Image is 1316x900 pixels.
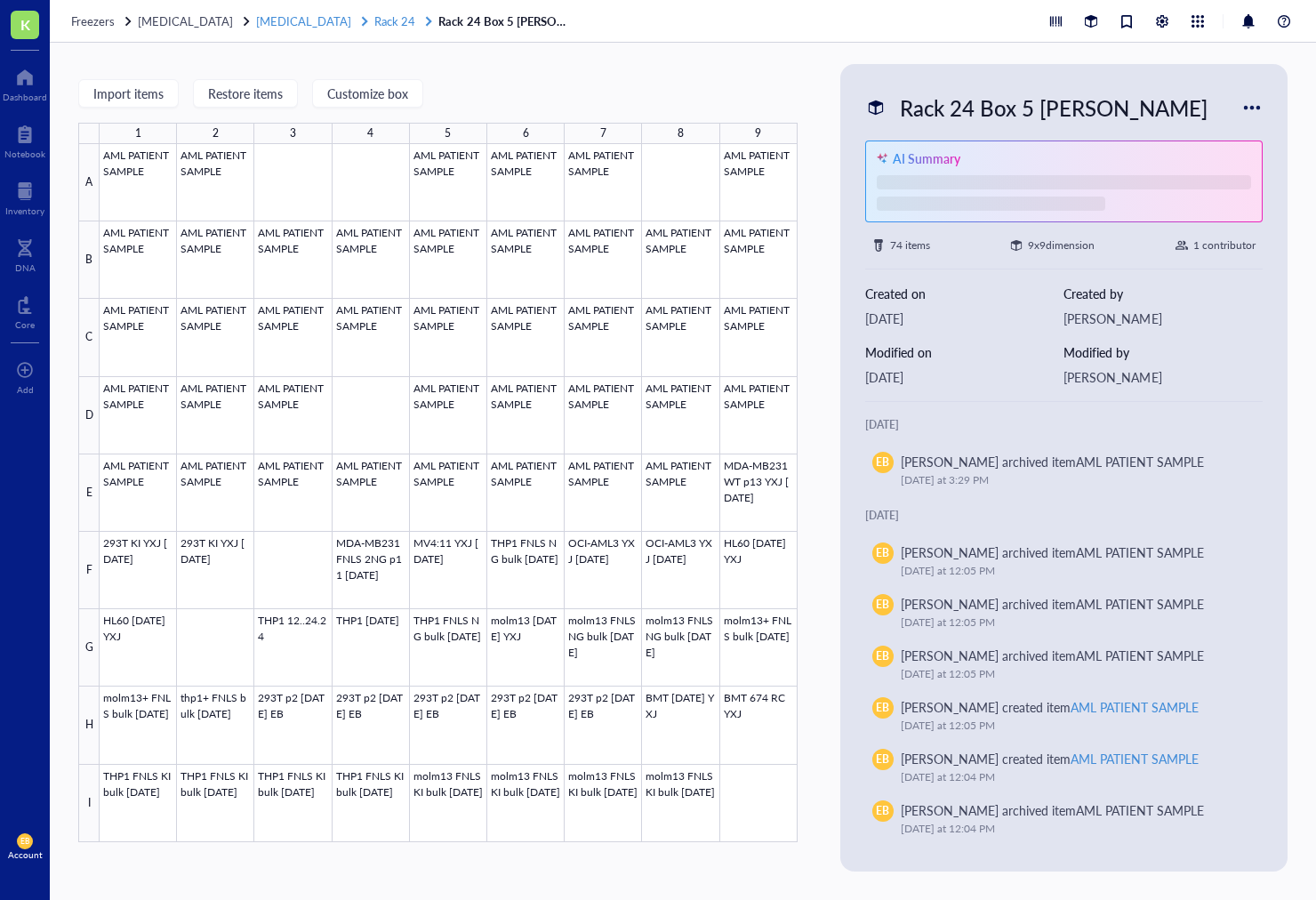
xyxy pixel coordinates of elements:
[367,123,373,144] div: 4
[890,237,930,254] div: 74 items
[901,646,1204,665] div: [PERSON_NAME] archived item
[78,144,100,221] div: A
[901,562,1241,580] div: [DATE] at 12:05 PM
[374,12,415,29] span: Rack 24
[901,665,1241,683] div: [DATE] at 12:05 PM
[901,800,1204,820] div: [PERSON_NAME] archived item
[1076,543,1204,561] div: AML PATIENT SAMPLE
[17,384,34,395] div: Add
[865,284,1064,303] div: Created on
[901,820,1241,838] div: [DATE] at 12:04 PM
[1076,801,1204,819] div: AML PATIENT SAMPLE
[901,471,1241,489] div: [DATE] at 3:29 PM
[327,86,408,100] span: Customize box
[15,291,35,330] a: Core
[71,12,115,29] span: Freezers
[5,205,44,216] div: Inventory
[5,177,44,216] a: Inventory
[1063,284,1263,303] div: Created by
[876,648,889,664] span: EB
[93,86,164,100] span: Import items
[1063,342,1263,362] div: Modified by
[678,123,684,144] div: 8
[865,367,1064,387] div: [DATE]
[208,86,283,100] span: Restore items
[78,79,179,108] button: Import items
[865,342,1064,362] div: Modified on
[4,120,45,159] a: Notebook
[135,123,141,144] div: 1
[901,749,1199,768] div: [PERSON_NAME] created item
[876,454,889,470] span: EB
[865,507,1263,525] div: [DATE]
[865,416,1263,434] div: [DATE]
[1063,367,1263,387] div: [PERSON_NAME]
[78,765,100,842] div: I
[256,12,351,29] span: [MEDICAL_DATA]
[865,742,1263,793] a: EB[PERSON_NAME] created itemAML PATIENT SAMPLE[DATE] at 12:04 PM
[15,319,35,330] div: Core
[600,123,606,144] div: 7
[865,690,1263,742] a: EB[PERSON_NAME] created itemAML PATIENT SAMPLE[DATE] at 12:05 PM
[78,299,100,376] div: C
[876,597,889,613] span: EB
[138,13,253,29] a: [MEDICAL_DATA]
[755,123,761,144] div: 9
[438,13,572,29] a: Rack 24 Box 5 [PERSON_NAME]
[8,849,43,860] div: Account
[901,452,1204,471] div: [PERSON_NAME] archived item
[445,123,451,144] div: 5
[312,79,423,108] button: Customize box
[901,717,1241,735] div: [DATE] at 12:05 PM
[78,609,100,687] div: G
[290,123,296,144] div: 3
[256,13,435,29] a: [MEDICAL_DATA]Rack 24
[193,79,298,108] button: Restore items
[865,309,1064,328] div: [DATE]
[78,221,100,299] div: B
[893,149,960,168] div: AI Summary
[1071,750,1199,767] div: AML PATIENT SAMPLE
[901,614,1241,631] div: [DATE] at 12:05 PM
[3,63,47,102] a: Dashboard
[1193,237,1256,254] div: 1 contributor
[20,13,30,36] span: K
[901,768,1241,786] div: [DATE] at 12:04 PM
[876,545,889,561] span: EB
[78,454,100,532] div: E
[1076,647,1204,664] div: AML PATIENT SAMPLE
[1076,453,1204,470] div: AML PATIENT SAMPLE
[1071,698,1199,716] div: AML PATIENT SAMPLE
[892,89,1216,126] div: Rack 24 Box 5 [PERSON_NAME]
[1028,237,1095,254] div: 9 x 9 dimension
[15,262,36,273] div: DNA
[78,532,100,609] div: F
[3,92,47,102] div: Dashboard
[876,751,889,767] span: EB
[78,377,100,454] div: D
[876,803,889,819] span: EB
[876,700,889,716] span: EB
[523,123,529,144] div: 6
[1076,595,1204,613] div: AML PATIENT SAMPLE
[138,12,233,29] span: [MEDICAL_DATA]
[1063,309,1263,328] div: [PERSON_NAME]
[4,149,45,159] div: Notebook
[15,234,36,273] a: DNA
[71,13,134,29] a: Freezers
[901,594,1204,614] div: [PERSON_NAME] archived item
[213,123,219,144] div: 2
[901,542,1204,562] div: [PERSON_NAME] archived item
[78,687,100,764] div: H
[901,697,1199,717] div: [PERSON_NAME] created item
[20,837,29,846] span: EB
